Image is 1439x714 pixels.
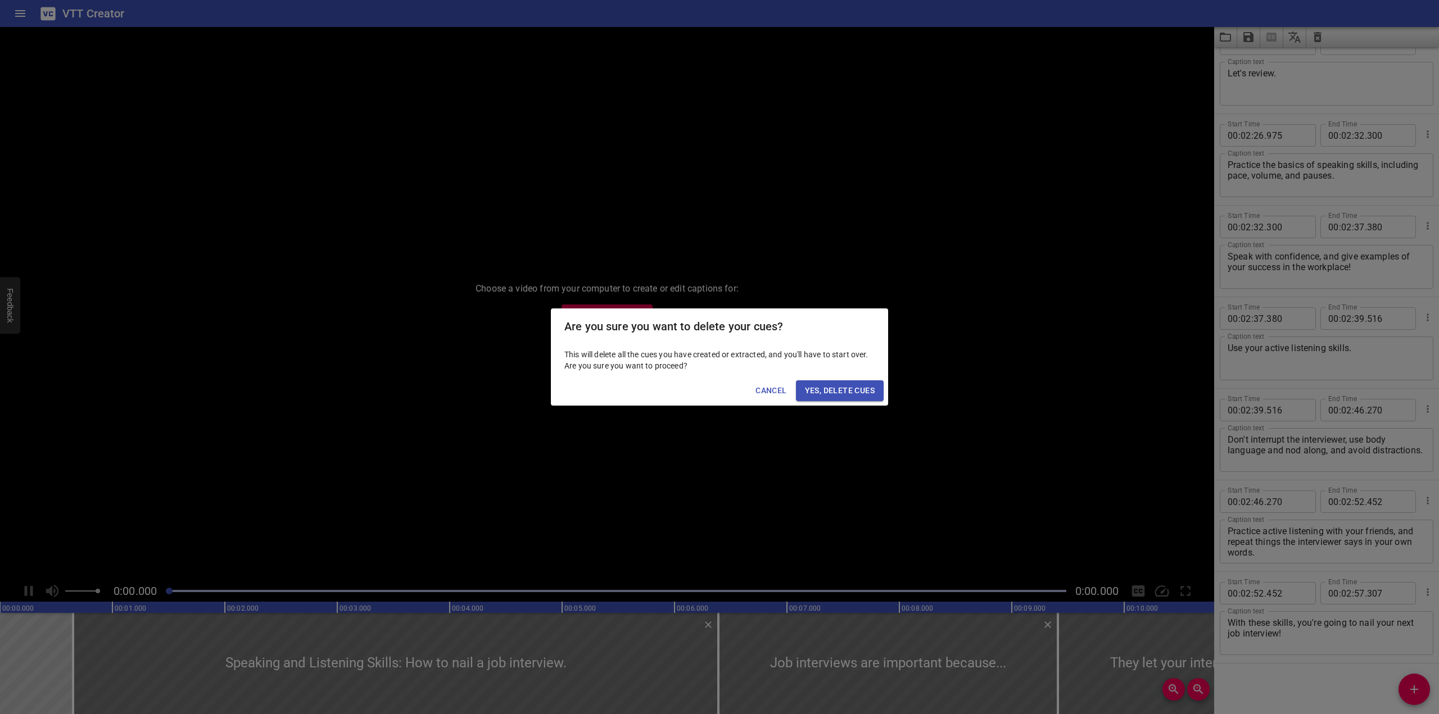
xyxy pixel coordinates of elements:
[755,384,786,398] span: Cancel
[564,317,875,335] h2: Are you sure you want to delete your cues?
[805,384,875,398] span: Yes, Delete Cues
[551,344,888,376] div: This will delete all the cues you have created or extracted, and you'll have to start over. Are y...
[796,380,884,401] button: Yes, Delete Cues
[751,380,791,401] button: Cancel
